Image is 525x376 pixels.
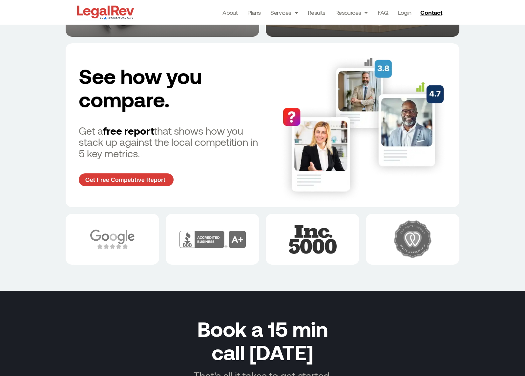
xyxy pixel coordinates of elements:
[270,8,298,17] a: Services
[79,173,174,187] a: Get Free Competitive Report
[222,8,411,17] nav: Menu
[222,8,238,17] a: About
[85,177,165,183] span: Get Free Competitive Report
[308,8,325,17] a: Results
[103,124,154,137] b: free report
[398,8,411,17] a: Login
[79,64,261,111] h1: See how you compare.
[418,7,447,18] a: Contact
[182,317,343,364] h1: Book a 15 min call [DATE]
[247,8,261,17] a: Plans
[335,8,368,17] a: Resources
[79,125,261,159] div: Get a that shows how you stack up against the local competition in 5 key metrics.
[420,10,442,15] span: Contact
[378,8,388,17] a: FAQ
